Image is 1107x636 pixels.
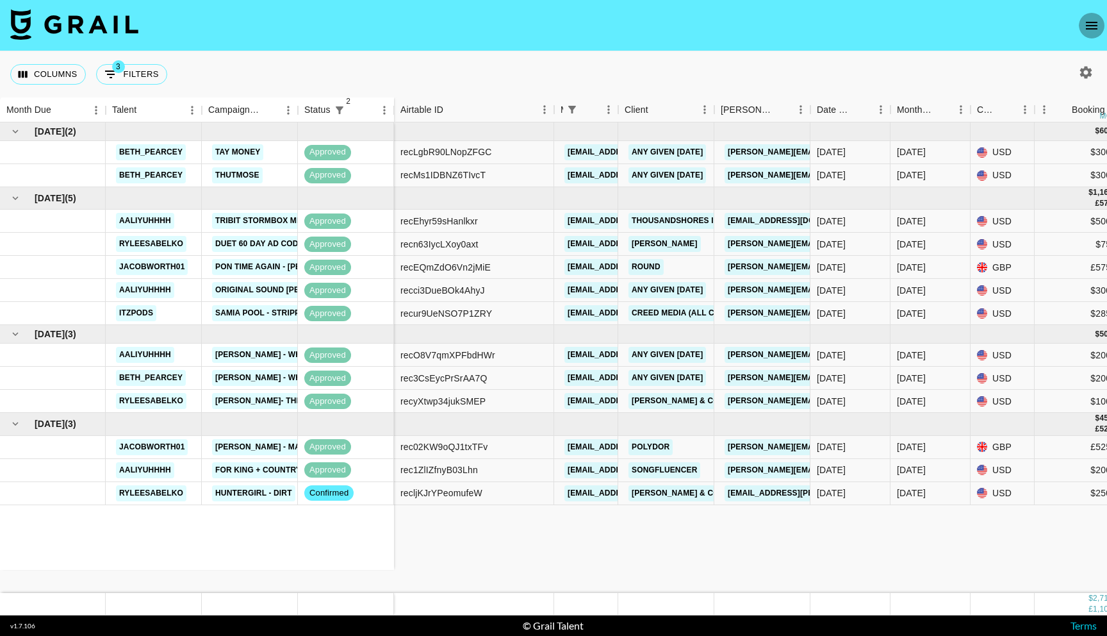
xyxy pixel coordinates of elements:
div: rec1ZlIZfnyB03Lhn [400,464,478,476]
div: 7/22/2025 [817,215,846,228]
a: [EMAIL_ADDRESS][DOMAIN_NAME] [564,236,708,252]
div: recEQmZdO6Vn2jMiE [400,261,491,274]
div: 9/17/2025 [817,372,846,385]
a: jacobworth01 [116,259,188,275]
a: ryleesabelko [116,393,186,409]
span: approved [304,464,351,476]
div: $ [1095,413,1100,424]
span: 3 [112,60,125,73]
div: Date Created [817,97,853,122]
a: [EMAIL_ADDRESS][DOMAIN_NAME] [564,305,708,321]
div: Client [618,97,714,122]
div: recur9UeNSO7P1ZRY [400,307,492,320]
a: [PERSON_NAME] & Co LLC [628,485,740,501]
button: Menu [871,100,890,119]
div: $ [1095,126,1100,137]
a: Songfluencer [628,462,700,478]
button: Sort [581,101,599,119]
span: approved [304,285,351,297]
div: USD [971,459,1035,482]
div: Talent [106,97,202,122]
a: aaliyuhhhh [116,462,174,478]
div: Talent [112,97,136,122]
span: [DATE] [35,192,65,205]
div: Client [625,97,648,122]
button: Menu [279,101,298,120]
div: recci3DueBOk4AhyJ [400,284,485,297]
a: beth_pearcey [116,144,186,160]
span: ( 3 ) [65,417,76,430]
a: Thutmose [212,167,263,183]
a: beth_pearcey [116,167,186,183]
button: Menu [535,100,554,119]
a: [EMAIL_ADDRESS][DOMAIN_NAME] [564,167,708,183]
div: USD [971,233,1035,256]
div: Status [298,97,394,122]
div: Aug '25 [897,284,926,297]
div: recn63IycLXoy0axt [400,238,479,251]
button: Select columns [10,64,86,85]
div: USD [971,141,1035,164]
a: aaliyuhhhh [116,282,174,298]
div: Campaign (Type) [202,97,298,122]
button: Menu [183,101,202,120]
a: aaliyuhhhh [116,213,174,229]
button: Sort [348,101,366,119]
div: Month Due [897,97,933,122]
a: [EMAIL_ADDRESS][DOMAIN_NAME] [564,144,708,160]
a: [PERSON_NAME][EMAIL_ADDRESS][DOMAIN_NAME] [725,259,933,275]
a: [PERSON_NAME][EMAIL_ADDRESS][DOMAIN_NAME] [725,347,933,363]
a: [PERSON_NAME][EMAIL_ADDRESS][DOMAIN_NAME][PERSON_NAME] [725,236,999,252]
button: Menu [695,100,714,119]
div: Jul '25 [897,146,926,158]
span: approved [304,441,351,453]
a: for KING + COUNTRY [212,462,304,478]
div: 8/27/2025 [817,261,846,274]
div: USD [971,390,1035,413]
div: USD [971,302,1035,325]
div: recO8V7qmXPFbdHWr [400,349,495,362]
div: Booker [714,97,810,122]
a: Polydor [628,439,673,455]
a: Tay Money [212,144,263,160]
a: Pon Time Again - [PERSON_NAME], [PERSON_NAME], [PERSON_NAME], Orange Hill [212,259,555,275]
div: 10/1/2025 [817,464,846,476]
button: Menu [1035,100,1054,119]
button: Sort [261,101,279,119]
button: Sort [136,101,154,119]
div: [PERSON_NAME] [721,97,773,122]
a: [PERSON_NAME][EMAIL_ADDRESS][DOMAIN_NAME] [725,167,933,183]
button: Sort [648,101,666,119]
div: USD [971,344,1035,367]
div: Sep '25 [897,349,926,362]
a: [PERSON_NAME][EMAIL_ADDRESS][DOMAIN_NAME] [725,370,933,386]
a: Any given [DATE] [628,370,706,386]
a: [PERSON_NAME] - Who Yurt You [212,370,353,386]
button: hide children [6,122,24,140]
a: [PERSON_NAME][EMAIL_ADDRESS][DOMAIN_NAME] [725,144,933,160]
button: Sort [853,101,871,119]
div: Oct '25 [897,487,926,499]
div: recEhyr59sHanlkxr [400,215,478,228]
div: Status [304,97,331,122]
a: [EMAIL_ADDRESS][DOMAIN_NAME] [564,462,708,478]
a: [EMAIL_ADDRESS][DOMAIN_NAME] [564,259,708,275]
a: Huntergirl - Dirt [212,485,295,501]
div: 7/21/2025 [817,169,846,181]
a: aaliyuhhhh [116,347,174,363]
a: [EMAIL_ADDRESS][DOMAIN_NAME] [725,213,868,229]
a: Tribit StormBox Mini+ Fun Music Tour [212,213,384,229]
span: approved [304,238,351,251]
button: Menu [1015,100,1035,119]
span: approved [304,169,351,181]
span: approved [304,372,351,385]
button: Sort [1054,101,1072,119]
div: Currency [971,97,1035,122]
a: Terms [1070,619,1097,632]
div: Oct '25 [897,464,926,476]
div: rec02KW9oQJ1txTFv [400,440,488,453]
a: beth_pearcey [116,370,186,386]
button: Menu [86,101,106,120]
div: Aug '25 [897,215,926,228]
span: [DATE] [35,328,65,340]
